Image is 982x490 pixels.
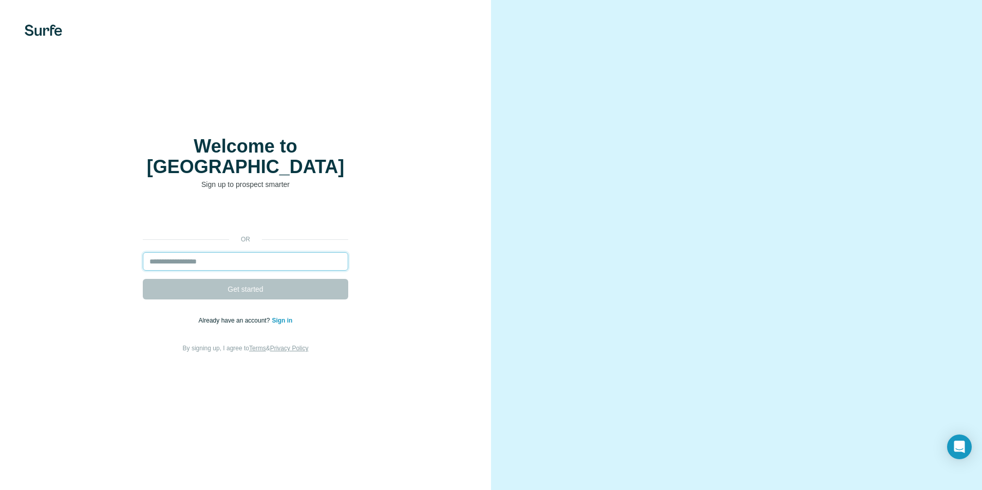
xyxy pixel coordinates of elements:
[199,317,272,324] span: Already have an account?
[272,317,292,324] a: Sign in
[25,25,62,36] img: Surfe's logo
[270,345,309,352] a: Privacy Policy
[947,435,972,459] div: Open Intercom Messenger
[229,235,262,244] p: or
[249,345,266,352] a: Terms
[138,205,353,228] iframe: Schaltfläche „Über Google anmelden“
[143,136,348,177] h1: Welcome to [GEOGRAPHIC_DATA]
[183,345,309,352] span: By signing up, I agree to &
[143,179,348,190] p: Sign up to prospect smarter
